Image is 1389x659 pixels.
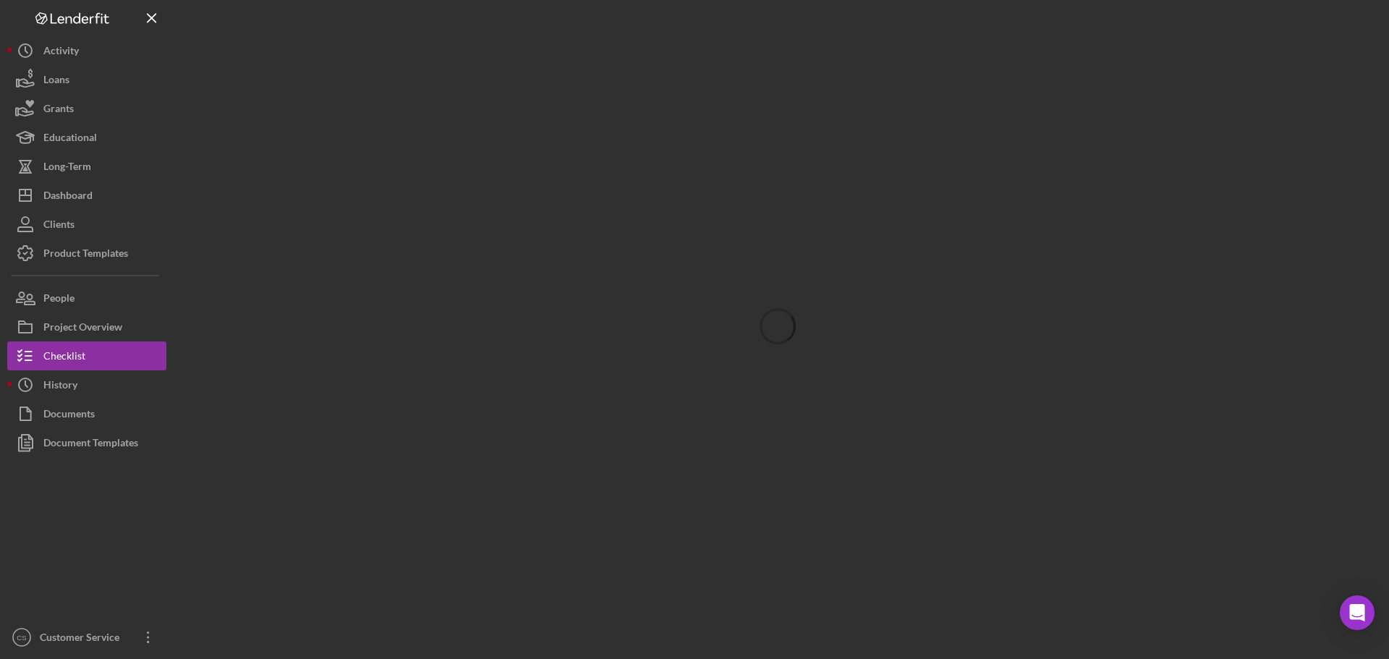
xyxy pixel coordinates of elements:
div: Product Templates [43,239,128,271]
button: Grants [7,94,166,123]
div: Customer Service [36,623,130,655]
div: Dashboard [43,181,93,213]
button: Educational [7,123,166,152]
button: History [7,370,166,399]
button: People [7,284,166,313]
text: CS [17,634,26,642]
div: Activity [43,36,79,69]
button: Product Templates [7,239,166,268]
div: Grants [43,94,74,127]
div: Loans [43,65,69,98]
div: Documents [43,399,95,432]
button: Project Overview [7,313,166,341]
div: Document Templates [43,428,138,461]
button: Documents [7,399,166,428]
div: Clients [43,210,75,242]
button: Clients [7,210,166,239]
div: Long-Term [43,152,91,184]
button: CSCustomer Service [7,623,166,652]
button: Document Templates [7,428,166,457]
div: Educational [43,123,97,156]
div: History [43,370,77,403]
button: Dashboard [7,181,166,210]
button: Activity [7,36,166,65]
div: Project Overview [43,313,122,345]
div: Checklist [43,341,85,374]
div: People [43,284,75,316]
button: Long-Term [7,152,166,181]
div: Open Intercom Messenger [1340,595,1375,630]
button: Checklist [7,341,166,370]
button: Loans [7,65,166,94]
